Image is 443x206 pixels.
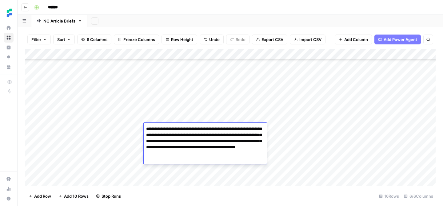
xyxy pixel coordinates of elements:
[344,36,368,43] span: Add Column
[261,36,283,43] span: Export CSV
[43,18,75,24] div: NC Article Briefs
[4,33,14,43] a: Browse
[335,35,372,44] button: Add Column
[34,193,51,199] span: Add Row
[57,36,65,43] span: Sort
[102,193,121,199] span: Stop Runs
[4,174,14,184] a: Settings
[290,35,325,44] button: Import CSV
[171,36,193,43] span: Row Height
[31,15,87,27] a: NC Article Briefs
[53,35,75,44] button: Sort
[77,35,111,44] button: 6 Columns
[209,36,220,43] span: Undo
[55,191,92,201] button: Add 10 Rows
[226,35,249,44] button: Redo
[384,36,417,43] span: Add Power Agent
[4,62,14,72] a: Your Data
[4,23,14,33] a: Home
[162,35,197,44] button: Row Height
[200,35,224,44] button: Undo
[4,194,14,204] button: Help + Support
[299,36,321,43] span: Import CSV
[92,191,125,201] button: Stop Runs
[25,191,55,201] button: Add Row
[87,36,107,43] span: 6 Columns
[252,35,287,44] button: Export CSV
[236,36,245,43] span: Redo
[123,36,155,43] span: Freeze Columns
[27,35,51,44] button: Filter
[114,35,159,44] button: Freeze Columns
[31,36,41,43] span: Filter
[4,43,14,52] a: Insights
[4,184,14,194] a: Usage
[4,5,14,20] button: Workspace: Ten Speed
[4,7,15,18] img: Ten Speed Logo
[374,35,421,44] button: Add Power Agent
[401,191,436,201] div: 6/6 Columns
[64,193,89,199] span: Add 10 Rows
[4,52,14,62] a: Opportunities
[377,191,401,201] div: 16 Rows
